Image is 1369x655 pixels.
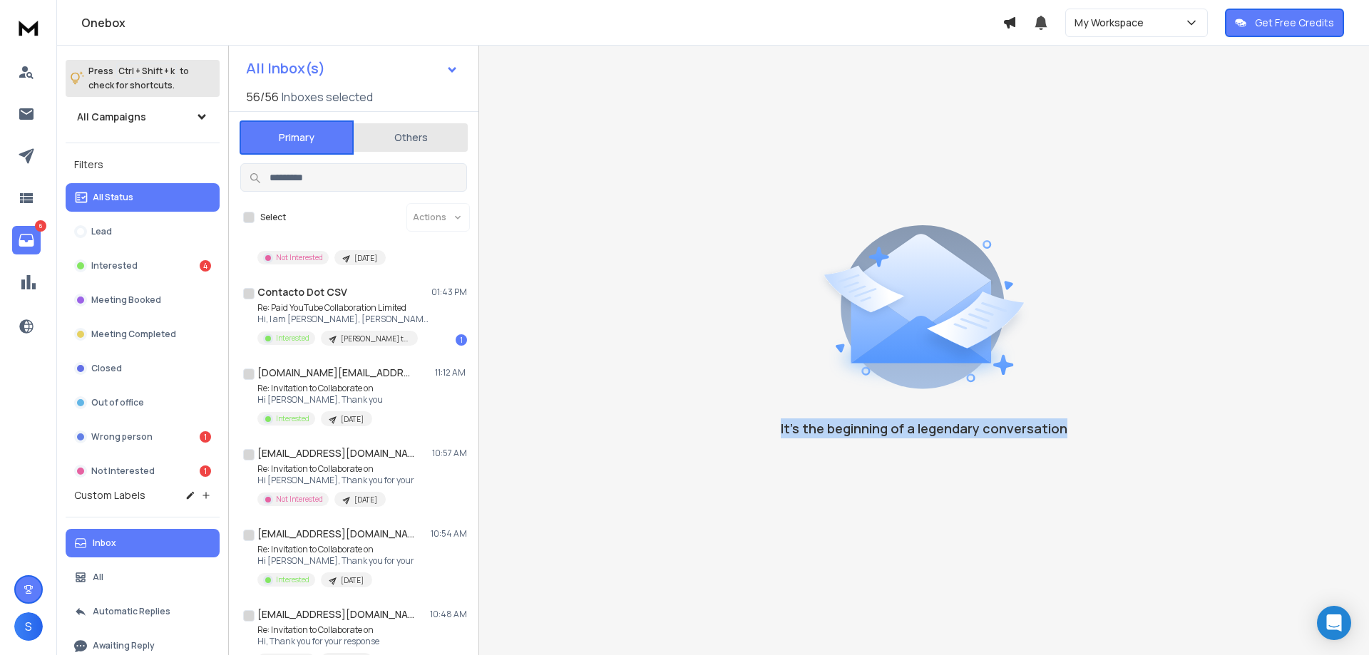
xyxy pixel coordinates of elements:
[66,388,220,417] button: Out of office
[257,527,414,541] h1: [EMAIL_ADDRESS][DOMAIN_NAME]
[91,465,155,477] p: Not Interested
[14,612,43,641] button: S
[66,320,220,349] button: Meeting Completed
[66,217,220,246] button: Lead
[93,640,155,651] p: Awaiting Reply
[66,597,220,626] button: Automatic Replies
[200,431,211,443] div: 1
[91,363,122,374] p: Closed
[91,397,144,408] p: Out of office
[74,488,145,502] h3: Custom Labels
[257,302,429,314] p: Re: Paid YouTube Collaboration Limited
[341,334,409,344] p: [PERSON_NAME] testing
[257,463,414,475] p: Re: Invitation to Collaborate on
[276,252,323,263] p: Not Interested
[66,354,220,383] button: Closed
[257,446,414,460] h1: [EMAIL_ADDRESS][DOMAIN_NAME]
[12,226,41,254] a: 6
[430,609,467,620] p: 10:48 AM
[1317,606,1351,640] div: Open Intercom Messenger
[200,465,211,477] div: 1
[200,260,211,272] div: 4
[66,103,220,131] button: All Campaigns
[1225,9,1344,37] button: Get Free Credits
[93,537,116,549] p: Inbox
[91,294,161,306] p: Meeting Booked
[66,286,220,314] button: Meeting Booked
[93,572,103,583] p: All
[431,528,467,540] p: 10:54 AM
[91,260,138,272] p: Interested
[1255,16,1334,30] p: Get Free Credits
[66,252,220,280] button: Interested4
[66,183,220,212] button: All Status
[116,63,177,79] span: Ctrl + Shift + k
[341,414,364,425] p: [DATE]
[91,226,112,237] p: Lead
[276,333,309,344] p: Interested
[257,636,379,647] p: Hi, Thank you for your response
[66,563,220,592] button: All
[354,122,468,153] button: Others
[77,110,146,124] h1: All Campaigns
[257,607,414,622] h1: [EMAIL_ADDRESS][DOMAIN_NAME]
[432,448,467,459] p: 10:57 AM
[66,423,220,451] button: Wrong person1
[257,285,347,299] h1: Contacto Dot CSV
[14,14,43,41] img: logo
[276,494,323,505] p: Not Interested
[246,88,279,105] span: 56 / 56
[257,366,414,380] h1: [DOMAIN_NAME][EMAIL_ADDRESS][DOMAIN_NAME]
[435,367,467,378] p: 11:12 AM
[257,314,429,325] p: Hi, I am [PERSON_NAME], [PERSON_NAME]'s
[91,329,176,340] p: Meeting Completed
[257,394,383,406] p: Hi [PERSON_NAME], Thank you
[257,624,379,636] p: Re: Invitation to Collaborate on
[257,555,414,567] p: Hi [PERSON_NAME], Thank you for your
[431,287,467,298] p: 01:43 PM
[246,61,325,76] h1: All Inbox(s)
[781,418,1067,438] p: It’s the beginning of a legendary conversation
[93,606,170,617] p: Automatic Replies
[81,14,1003,31] h1: Onebox
[93,192,133,203] p: All Status
[257,475,414,486] p: Hi [PERSON_NAME], Thank you for your
[354,495,377,505] p: [DATE]
[354,253,377,264] p: [DATE]
[276,574,309,585] p: Interested
[1075,16,1149,30] p: My Workspace
[235,54,470,83] button: All Inbox(s)
[66,529,220,557] button: Inbox
[66,155,220,175] h3: Filters
[260,212,286,223] label: Select
[35,220,46,232] p: 6
[282,88,373,105] h3: Inboxes selected
[91,431,153,443] p: Wrong person
[257,544,414,555] p: Re: Invitation to Collaborate on
[276,413,309,424] p: Interested
[456,334,467,346] div: 1
[66,457,220,485] button: Not Interested1
[257,383,383,394] p: Re: Invitation to Collaborate on
[88,64,189,93] p: Press to check for shortcuts.
[240,120,354,155] button: Primary
[341,575,364,586] p: [DATE]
